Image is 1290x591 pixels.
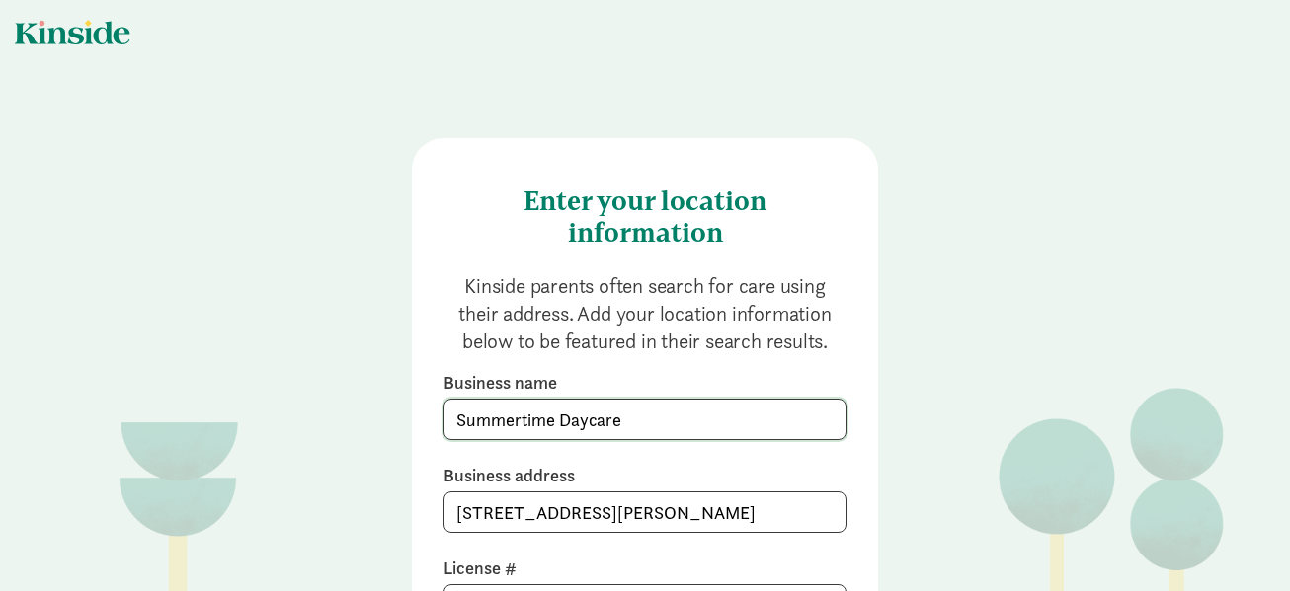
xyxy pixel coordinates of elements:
p: Kinside parents often search for care using their address. Add your location information below to... [443,272,847,355]
iframe: Chat Widget [1191,496,1290,591]
input: Enter a location [444,492,846,532]
label: License # [443,556,847,580]
label: Business address [443,464,847,487]
h4: Enter your location information [443,170,847,249]
label: Business name [443,371,847,395]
